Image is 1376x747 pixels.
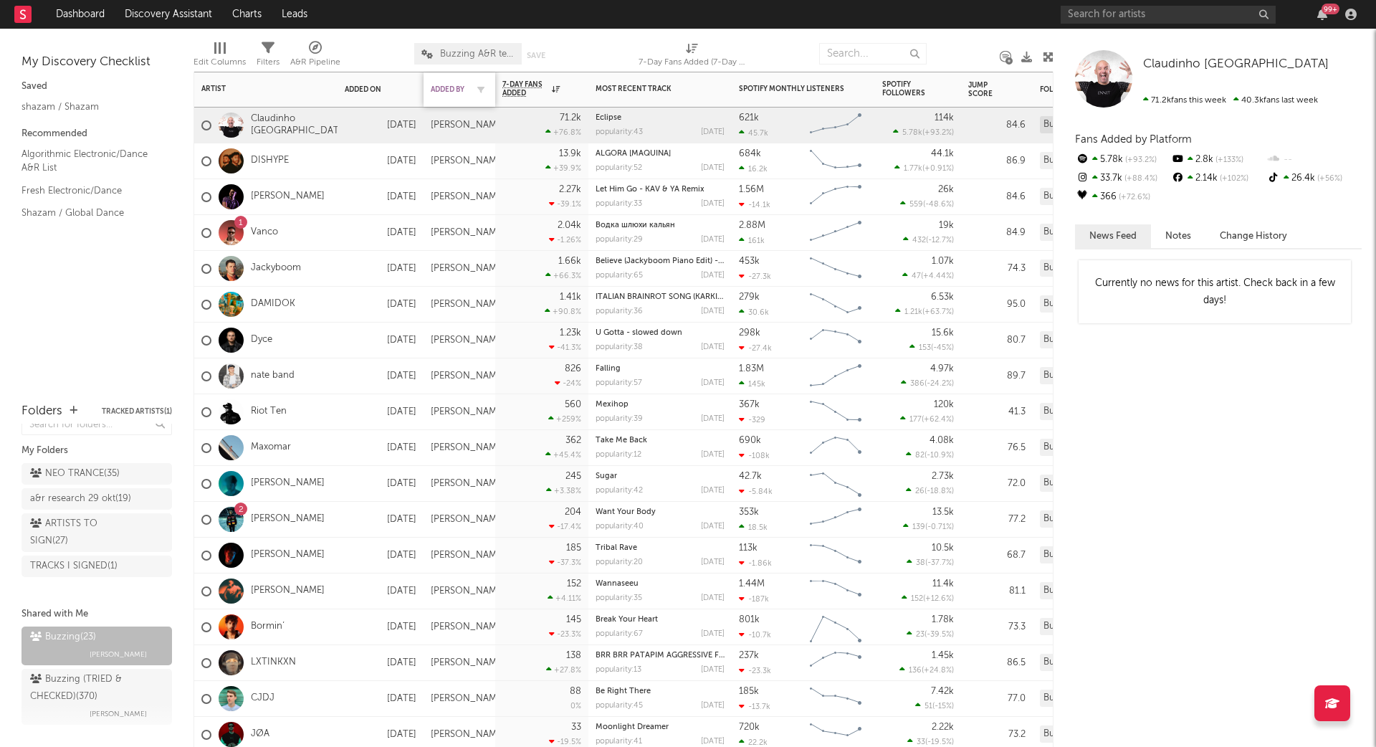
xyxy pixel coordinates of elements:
a: [PERSON_NAME] [251,191,325,203]
div: 74.3 [968,260,1026,277]
div: [DATE] [345,224,416,242]
div: popularity: 43 [596,128,643,136]
span: 432 [912,237,926,244]
div: Falling [596,365,725,373]
svg: Chart title [803,358,868,394]
div: ( ) [900,199,954,209]
a: Be Right There [596,687,651,695]
a: Believe (Jackyboom Piano Edit) - Cover [596,257,742,265]
div: 826 [565,364,581,373]
div: Filters [257,54,279,71]
span: 386 [910,380,924,388]
div: [PERSON_NAME] [431,335,505,346]
button: News Feed [1075,224,1151,248]
div: Buzzing (TRIED & CHECKED) (370) [1040,188,1165,205]
div: Buzzing (23) [1040,116,1101,133]
div: ( ) [895,307,954,316]
svg: Chart title [803,466,868,502]
a: Wannaseeu [596,580,639,588]
span: -18.8 % [927,487,952,495]
input: Search for artists [1061,6,1276,24]
div: [DATE] [701,415,725,423]
a: NEO TRANCE(35) [21,463,172,485]
div: 15.6k [932,328,954,338]
div: 367k [739,400,760,409]
div: 1.66k [558,257,581,266]
div: 44.1k [931,149,954,158]
div: popularity: 39 [596,415,643,423]
div: Saved [21,78,172,95]
div: [PERSON_NAME] [431,406,505,418]
div: 298k [739,328,760,338]
div: Buzzing (23) [1040,439,1101,456]
div: ( ) [909,343,954,352]
a: CJDJ [251,693,274,705]
div: TRACKS I SIGNED ( 1 ) [30,558,118,575]
div: Buzzing (TRIED & CHECKED) ( 370 ) [30,671,160,705]
div: Mexihop [596,401,725,409]
div: ARTISTS TO SIGN ( 27 ) [30,515,131,550]
div: -14.1k [739,200,770,209]
span: [PERSON_NAME] [90,705,147,723]
div: -- [1266,151,1362,169]
a: Водка шлюхи кальян [596,222,675,229]
div: [DATE] [345,404,416,421]
div: [DATE] [701,308,725,315]
span: 5.78k [902,129,922,137]
div: popularity: 36 [596,308,643,315]
div: [DATE] [701,379,725,387]
div: popularity: 12 [596,451,641,459]
div: Buzzing (23) [1040,367,1101,384]
span: 71.2k fans this week [1143,96,1226,105]
div: 77.2 [968,511,1026,528]
div: 1.41k [560,292,581,302]
span: +62.4 % [924,416,952,424]
a: DISHYPE [251,155,289,167]
span: +93.2 % [924,129,952,137]
span: -45 % [933,344,952,352]
a: Let Him Go - KAV & YA Remix [596,186,704,194]
div: ( ) [903,235,954,244]
span: +63.7 % [924,308,952,316]
div: 99 + [1322,4,1339,14]
div: ( ) [901,379,954,388]
span: -0.71 % [927,523,952,531]
div: 145k [739,379,765,389]
div: [DATE] [701,487,725,495]
div: ( ) [900,414,954,424]
div: 45.7k [739,128,768,138]
a: Riot Ten [251,406,287,418]
a: [PERSON_NAME] [251,549,325,561]
div: 161k [739,236,765,245]
span: -24.2 % [927,380,952,388]
svg: Chart title [803,538,868,574]
a: JØA [251,728,269,741]
div: 84.9 [968,224,1026,242]
span: +93.2 % [1123,156,1157,164]
div: 42.7k [739,472,762,481]
div: 18.5k [739,523,768,532]
svg: Chart title [803,179,868,215]
div: 16.2k [739,164,768,173]
div: -39.1 % [549,199,581,209]
button: Tracked Artists(1) [102,408,172,415]
span: +4.44 % [923,272,952,280]
div: Buzzing (23) [1040,475,1101,492]
div: +39.9 % [545,163,581,173]
div: [PERSON_NAME] [431,263,505,275]
a: Shazam / Global Dance [21,205,158,221]
svg: Chart title [803,143,868,179]
div: [PERSON_NAME] [431,227,505,239]
div: [PERSON_NAME] [431,191,505,203]
div: Let Him Go - KAV & YA Remix [596,186,725,194]
input: Search... [819,43,927,65]
div: Folders [21,403,62,420]
div: [PERSON_NAME] [431,514,505,525]
div: ALGORA [MAQUINA] [596,150,725,158]
a: Eclipse [596,114,621,122]
div: -17.4 % [549,522,581,531]
div: 362 [565,436,581,445]
div: ( ) [903,522,954,531]
div: Take Me Back [596,437,725,444]
div: 684k [739,149,761,158]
